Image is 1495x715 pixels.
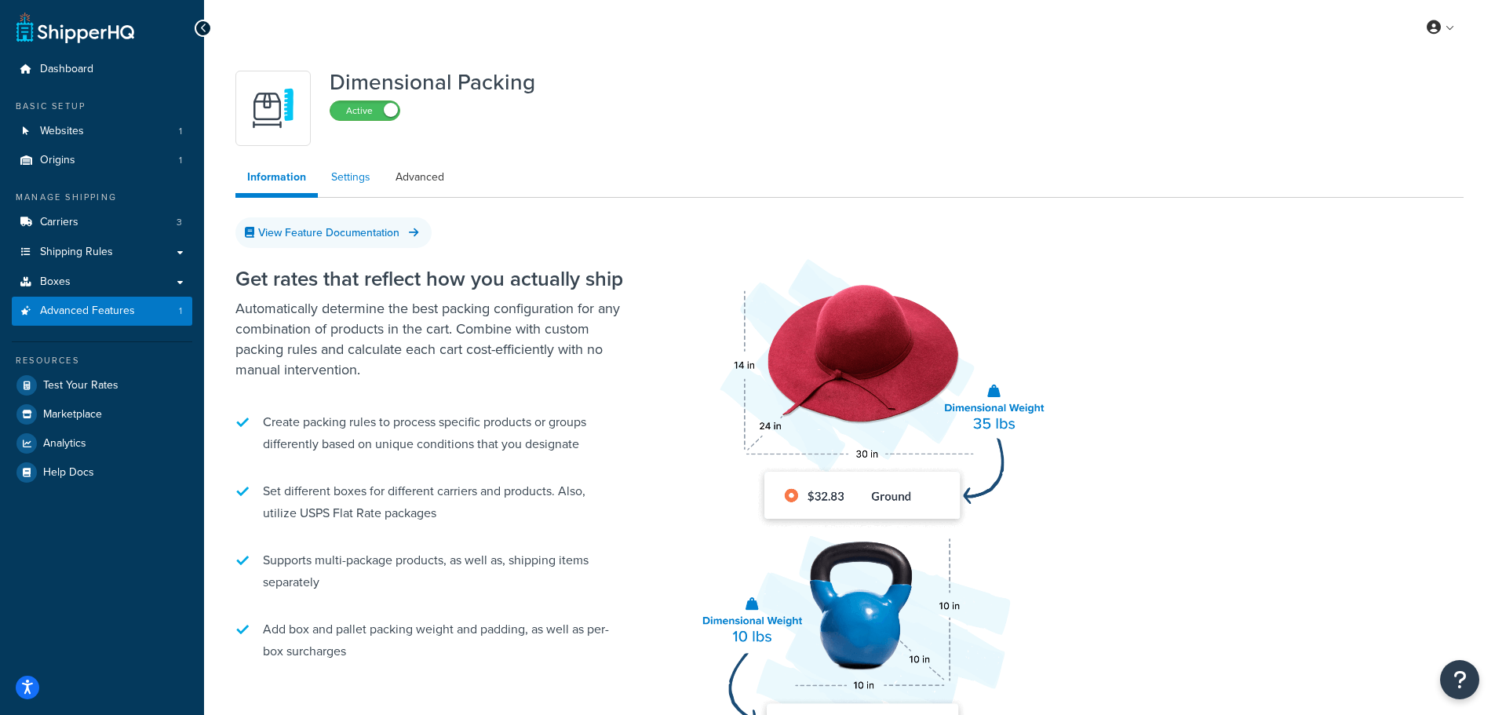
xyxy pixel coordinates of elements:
[12,297,192,326] li: Advanced Features
[40,246,113,259] span: Shipping Rules
[12,354,192,367] div: Resources
[235,542,628,601] li: Supports multi-package products, as well as, shipping items separately
[40,63,93,76] span: Dashboard
[235,217,432,248] a: View Feature Documentation
[384,162,456,193] a: Advanced
[246,81,301,136] img: DTVBYsAAAAAASUVORK5CYII=
[179,125,182,138] span: 1
[40,305,135,318] span: Advanced Features
[235,611,628,670] li: Add box and pallet packing weight and padding, as well as per-box surcharges
[330,101,399,120] label: Active
[330,71,535,94] h1: Dimensional Packing
[12,297,192,326] a: Advanced Features1
[319,162,382,193] a: Settings
[43,379,119,392] span: Test Your Rates
[177,216,182,229] span: 3
[12,146,192,175] li: Origins
[43,466,94,480] span: Help Docs
[12,191,192,204] div: Manage Shipping
[12,458,192,487] a: Help Docs
[12,371,192,399] a: Test Your Rates
[40,216,78,229] span: Carriers
[43,408,102,421] span: Marketplace
[12,117,192,146] li: Websites
[235,472,628,532] li: Set different boxes for different carriers and products. Also, utilize USPS Flat Rate packages
[40,154,75,167] span: Origins
[40,275,71,289] span: Boxes
[12,400,192,429] a: Marketplace
[12,238,192,267] a: Shipping Rules
[12,208,192,237] li: Carriers
[12,55,192,84] a: Dashboard
[12,208,192,237] a: Carriers3
[235,403,628,463] li: Create packing rules to process specific products or groups differently based on unique condition...
[12,117,192,146] a: Websites1
[235,268,628,290] h2: Get rates that reflect how you actually ship
[1440,660,1479,699] button: Open Resource Center
[179,305,182,318] span: 1
[43,437,86,451] span: Analytics
[179,154,182,167] span: 1
[235,162,318,198] a: Information
[12,100,192,113] div: Basic Setup
[12,429,192,458] a: Analytics
[12,268,192,297] a: Boxes
[40,125,84,138] span: Websites
[235,298,628,380] p: Automatically determine the best packing configuration for any combination of products in the car...
[12,146,192,175] a: Origins1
